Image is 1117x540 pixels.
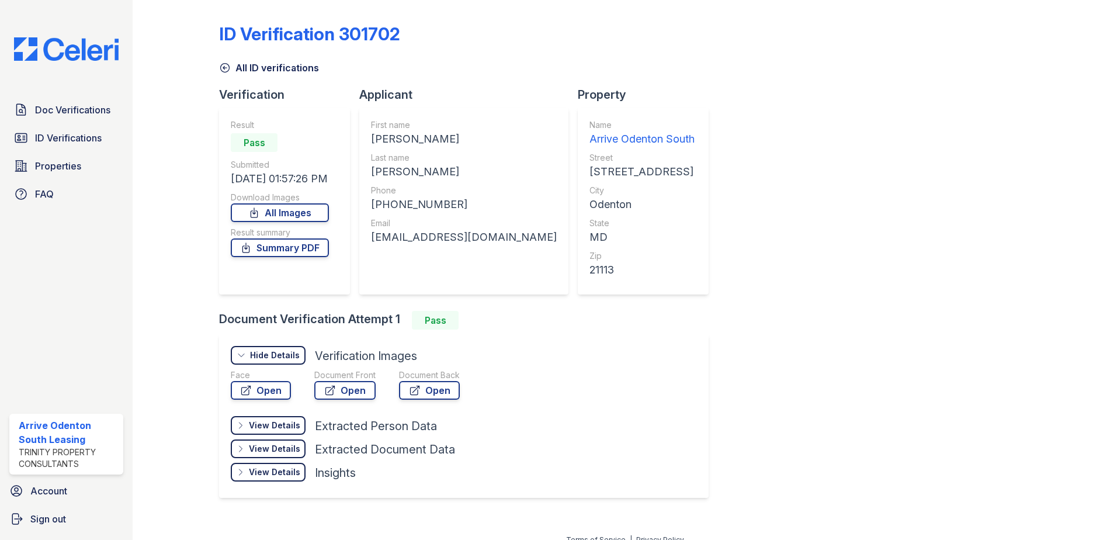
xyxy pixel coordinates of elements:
div: MD [589,229,695,245]
div: [EMAIL_ADDRESS][DOMAIN_NAME] [371,229,557,245]
span: Doc Verifications [35,103,110,117]
div: Arrive Odenton South [589,131,695,147]
a: Doc Verifications [9,98,123,122]
div: Extracted Document Data [315,441,455,458]
div: Arrive Odenton South Leasing [19,418,119,446]
a: FAQ [9,182,123,206]
a: All ID verifications [219,61,319,75]
a: Sign out [5,507,128,531]
div: Last name [371,152,557,164]
div: Name [589,119,695,131]
div: Document Back [399,369,460,381]
a: ID Verifications [9,126,123,150]
div: Email [371,217,557,229]
a: Name Arrive Odenton South [589,119,695,147]
div: Applicant [359,86,578,103]
span: FAQ [35,187,54,201]
a: Open [314,381,376,400]
div: [PERSON_NAME] [371,131,557,147]
div: Zip [589,250,695,262]
div: [DATE] 01:57:26 PM [231,171,329,187]
span: Properties [35,159,81,173]
div: [STREET_ADDRESS] [589,164,695,180]
iframe: chat widget [1068,493,1105,528]
a: All Images [231,203,329,222]
div: Property [578,86,718,103]
div: [PHONE_NUMBER] [371,196,557,213]
div: Pass [412,311,459,330]
div: Insights [315,465,356,481]
div: 21113 [589,262,695,278]
a: Open [231,381,291,400]
a: Properties [9,154,123,178]
div: ID Verification 301702 [219,23,400,44]
a: Account [5,479,128,503]
div: Document Front [314,369,376,381]
span: Sign out [30,512,66,526]
div: Verification [219,86,359,103]
div: View Details [249,420,300,431]
div: Street [589,152,695,164]
div: Verification Images [315,348,417,364]
div: First name [371,119,557,131]
div: Extracted Person Data [315,418,437,434]
div: [PERSON_NAME] [371,164,557,180]
div: Result [231,119,329,131]
div: City [589,185,695,196]
a: Summary PDF [231,238,329,257]
span: Account [30,484,67,498]
a: Open [399,381,460,400]
div: Document Verification Attempt 1 [219,311,718,330]
div: View Details [249,443,300,455]
div: Hide Details [250,349,300,361]
div: Phone [371,185,557,196]
div: Download Images [231,192,329,203]
span: ID Verifications [35,131,102,145]
div: Face [231,369,291,381]
div: Result summary [231,227,329,238]
img: CE_Logo_Blue-a8612792a0a2168367f1c8372b55b34899dd931a85d93a1a3d3e32e68fde9ad4.png [5,37,128,61]
div: Odenton [589,196,695,213]
div: View Details [249,466,300,478]
div: Submitted [231,159,329,171]
div: State [589,217,695,229]
div: Trinity Property Consultants [19,446,119,470]
div: Pass [231,133,277,152]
